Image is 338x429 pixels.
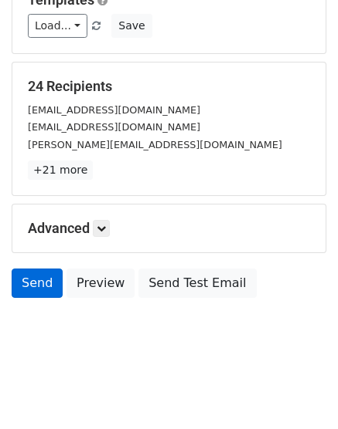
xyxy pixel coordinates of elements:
[111,14,152,38] button: Save
[261,355,338,429] iframe: Chat Widget
[28,160,93,180] a: +21 more
[12,269,63,298] a: Send
[28,139,282,150] small: [PERSON_NAME][EMAIL_ADDRESS][DOMAIN_NAME]
[28,14,87,38] a: Load...
[28,220,310,237] h5: Advanced
[28,104,200,116] small: [EMAIL_ADDRESS][DOMAIN_NAME]
[28,78,310,95] h5: 24 Recipients
[28,121,200,133] small: [EMAIL_ADDRESS][DOMAIN_NAME]
[138,269,256,298] a: Send Test Email
[67,269,135,298] a: Preview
